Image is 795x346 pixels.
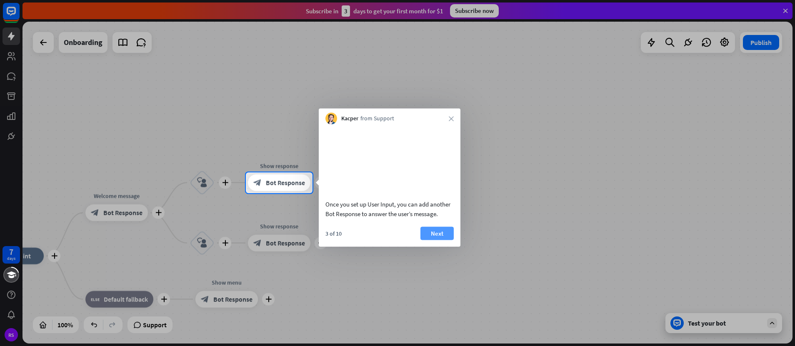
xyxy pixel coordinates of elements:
i: close [449,116,454,121]
button: Next [420,227,454,240]
span: Kacper [341,115,358,123]
span: from Support [360,115,394,123]
div: Once you set up User Input, you can add another Bot Response to answer the user’s message. [325,199,454,218]
span: Bot Response [266,179,305,187]
div: 3 of 10 [325,229,342,237]
i: block_bot_response [253,179,262,187]
button: Open LiveChat chat widget [7,3,32,28]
